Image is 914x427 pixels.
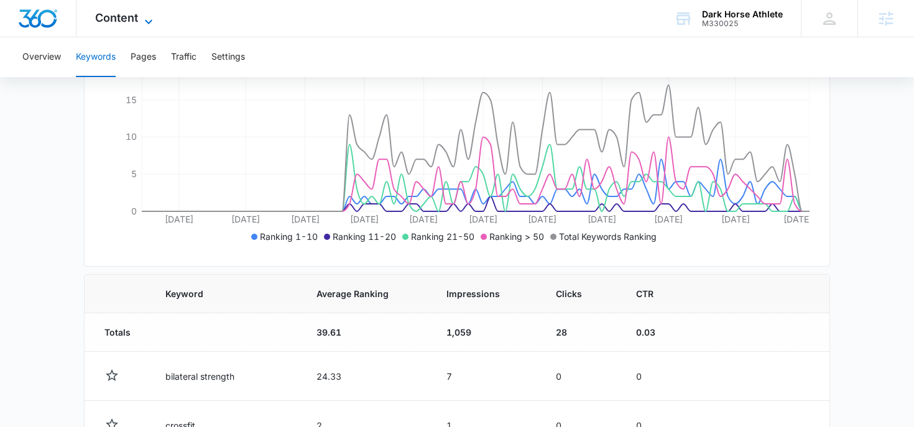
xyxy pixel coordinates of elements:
[95,11,138,24] span: Content
[446,287,508,300] span: Impressions
[211,37,245,77] button: Settings
[231,214,260,224] tspan: [DATE]
[131,168,137,179] tspan: 5
[469,214,497,224] tspan: [DATE]
[541,352,621,401] td: 0
[76,37,116,77] button: Keywords
[316,287,399,300] span: Average Ranking
[559,231,657,242] span: Total Keywords Ranking
[333,231,396,242] span: Ranking 11-20
[528,214,556,224] tspan: [DATE]
[165,214,193,224] tspan: [DATE]
[126,131,137,142] tspan: 10
[432,352,541,401] td: 7
[126,94,137,105] tspan: 15
[291,214,320,224] tspan: [DATE]
[260,231,318,242] span: Ranking 1-10
[721,214,750,224] tspan: [DATE]
[85,313,150,352] td: Totals
[541,313,621,352] td: 28
[302,352,432,401] td: 24.33
[621,313,692,352] td: 0.03
[556,287,588,300] span: Clicks
[150,352,302,401] td: bilateral strength
[654,214,683,224] tspan: [DATE]
[783,214,812,224] tspan: [DATE]
[409,214,438,224] tspan: [DATE]
[350,214,379,224] tspan: [DATE]
[131,37,156,77] button: Pages
[702,19,783,28] div: account id
[165,287,269,300] span: Keyword
[702,9,783,19] div: account name
[171,37,196,77] button: Traffic
[432,313,541,352] td: 1,059
[621,352,692,401] td: 0
[131,206,137,216] tspan: 0
[411,231,474,242] span: Ranking 21-50
[22,37,61,77] button: Overview
[302,313,432,352] td: 39.61
[636,287,659,300] span: CTR
[588,214,616,224] tspan: [DATE]
[489,231,544,242] span: Ranking > 50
